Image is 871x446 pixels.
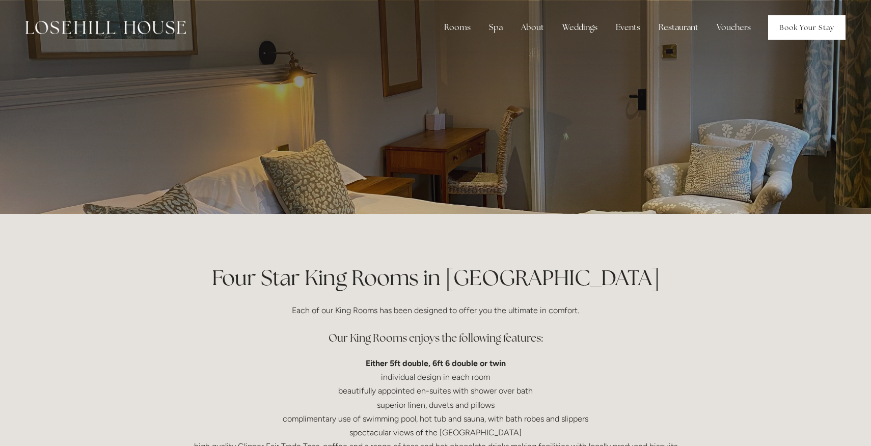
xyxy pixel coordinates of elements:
[650,17,706,38] div: Restaurant
[436,17,479,38] div: Rooms
[192,263,679,293] h1: Four Star King Rooms in [GEOGRAPHIC_DATA]
[366,358,506,368] strong: Either 5ft double, 6ft 6 double or twin
[481,17,511,38] div: Spa
[768,15,846,40] a: Book Your Stay
[25,21,186,34] img: Losehill House
[554,17,606,38] div: Weddings
[709,17,759,38] a: Vouchers
[513,17,552,38] div: About
[192,303,679,317] p: Each of our King Rooms has been designed to offer you the ultimate in comfort.
[192,328,679,348] h3: Our King Rooms enjoys the following features:
[608,17,648,38] div: Events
